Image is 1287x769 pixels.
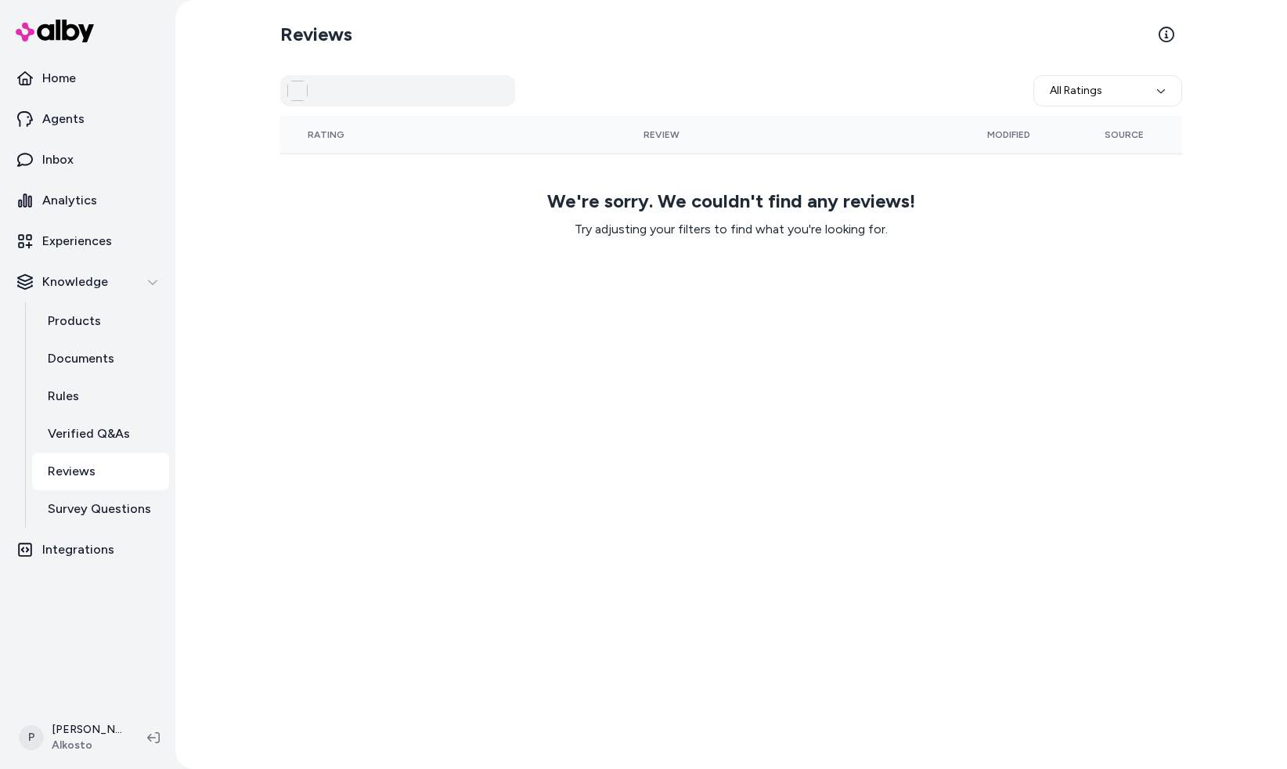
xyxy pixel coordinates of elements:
[6,60,169,97] a: Home
[42,69,76,88] p: Home
[42,540,114,559] p: Integrations
[6,263,169,301] button: Knowledge
[32,453,169,490] a: Reviews
[32,302,169,340] a: Products
[1079,128,1170,141] div: Source
[16,20,94,42] img: alby Logo
[48,424,130,443] p: Verified Q&As
[6,100,169,138] a: Agents
[48,462,96,481] p: Reviews
[1033,75,1182,107] button: All Ratings
[48,387,79,406] p: Rules
[48,500,151,518] p: Survey Questions
[6,531,169,569] a: Integrations
[6,182,169,219] a: Analytics
[42,191,97,210] p: Analytics
[963,128,1054,141] div: Modified
[547,192,915,211] h3: We're sorry. We couldn't find any reviews!
[9,713,135,763] button: P[PERSON_NAME]Alkosto
[48,312,101,330] p: Products
[42,150,74,169] p: Inbox
[32,490,169,528] a: Survey Questions
[52,722,122,738] p: [PERSON_NAME]
[48,349,114,368] p: Documents
[32,377,169,415] a: Rules
[42,232,112,251] p: Experiences
[384,128,938,141] div: Review
[280,22,352,47] h2: Reviews
[19,725,44,750] span: P
[6,222,169,260] a: Experiences
[32,340,169,377] a: Documents
[32,415,169,453] a: Verified Q&As
[6,141,169,179] a: Inbox
[42,110,85,128] p: Agents
[42,273,108,291] p: Knowledge
[293,128,359,141] div: Rating
[1050,83,1102,99] span: All Ratings
[575,220,888,239] p: Try adjusting your filters to find what you're looking for.
[52,738,122,753] span: Alkosto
